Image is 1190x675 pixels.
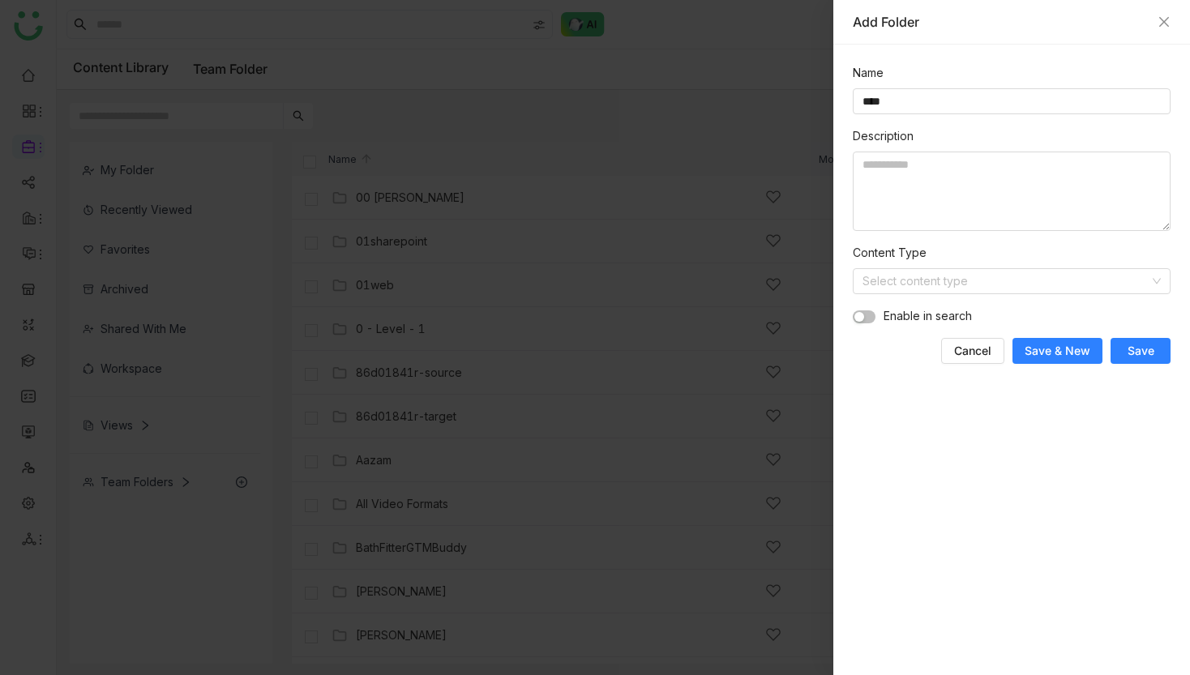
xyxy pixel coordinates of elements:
span: Cancel [954,343,991,359]
span: Save & New [1025,343,1090,359]
span: Enable in search [884,307,972,325]
button: Save [1111,338,1171,364]
button: Close [1158,15,1171,28]
label: Content Type [853,244,927,262]
button: Cancel [941,338,1004,364]
span: Save [1128,343,1154,359]
div: Add Folder [853,13,1149,31]
label: Description [853,127,914,145]
label: Name [853,64,884,82]
button: Save & New [1012,338,1102,364]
